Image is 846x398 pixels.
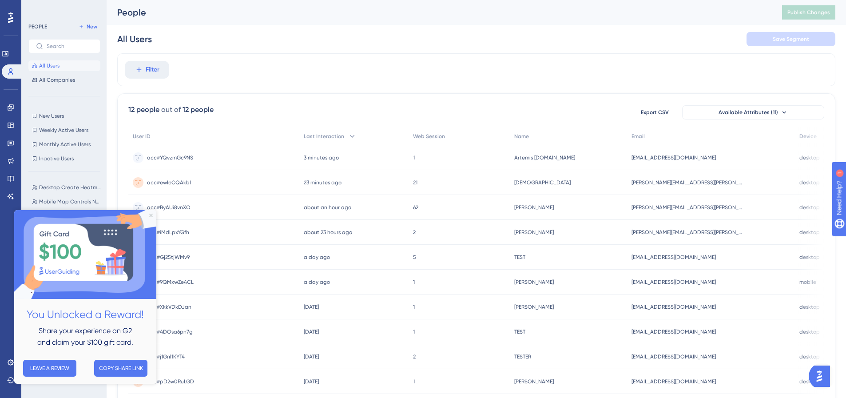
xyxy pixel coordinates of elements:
span: Email [632,133,645,140]
div: Close Preview [135,4,139,7]
span: 1 [413,279,415,286]
span: acc#ewIcCQAkbI [147,179,191,186]
time: a day ago [304,254,330,260]
input: Search [47,43,93,49]
time: 3 minutes ago [304,155,339,161]
span: 1 [413,378,415,385]
button: Available Attributes (11) [682,105,824,119]
button: Monthly Active Users [28,139,100,150]
span: TEST [514,328,525,335]
div: out of [161,104,181,115]
time: [DATE] [304,329,319,335]
span: desktop [799,303,820,310]
span: acc#YQvzmGc9NS [147,154,193,161]
span: acc#Gj25tjWMv9 [147,254,190,261]
span: acc#ByAUi8vnXO [147,204,191,211]
span: [EMAIL_ADDRESS][DOMAIN_NAME] [632,378,716,385]
span: acc#XkkVDkDJan [147,303,191,310]
span: acc#9QMxwZe4CL [147,279,194,286]
button: All Companies [28,75,100,85]
span: [PERSON_NAME][EMAIL_ADDRESS][PERSON_NAME][DOMAIN_NAME] [632,204,743,211]
button: Desktop Create Heatmap Not Completed [28,182,106,193]
button: Publish Changes [782,5,835,20]
span: 2 [413,353,416,360]
span: 2 [413,229,416,236]
span: User ID [133,133,151,140]
span: desktop [799,229,820,236]
div: 1 [62,4,64,12]
span: 1 [413,303,415,310]
span: Desktop Create Heatmap Not Completed [39,184,102,191]
span: desktop [799,378,820,385]
span: New Users [39,112,64,119]
button: New [75,21,100,32]
button: Mobile Map Controls Not Seen [28,196,106,207]
span: Export CSV [641,109,669,116]
span: acc#4DOsa6pn7g [147,328,193,335]
span: Publish Changes [787,9,830,16]
span: desktop [799,353,820,360]
span: [EMAIL_ADDRESS][DOMAIN_NAME] [632,254,716,261]
button: All Users [28,60,100,71]
button: Filter [125,61,169,79]
span: desktop [799,328,820,335]
span: [PERSON_NAME][EMAIL_ADDRESS][PERSON_NAME][DOMAIN_NAME] [632,229,743,236]
span: Device [799,133,817,140]
span: All Users [39,62,60,69]
span: Mobile Map Controls Not Seen [39,198,102,205]
button: Inactive Users [28,153,100,164]
button: Save Segment [747,32,835,46]
span: [PERSON_NAME] [514,303,554,310]
span: Name [514,133,529,140]
span: Last Interaction [304,133,344,140]
span: [EMAIL_ADDRESS][DOMAIN_NAME] [632,279,716,286]
span: 21 [413,179,417,186]
span: Inactive Users [39,155,74,162]
time: about an hour ago [304,204,351,211]
span: acc#iMdLpxYGfh [147,229,189,236]
span: Filter [146,64,159,75]
span: Save Segment [773,36,809,43]
time: a day ago [304,279,330,285]
div: People [117,6,760,19]
span: [PERSON_NAME] [514,279,554,286]
span: Need Help? [21,2,56,13]
span: Weekly Active Users [39,127,88,134]
div: 12 people [183,104,214,115]
span: Available Attributes (11) [719,109,778,116]
span: [PERSON_NAME] [514,378,554,385]
div: PEOPLE [28,23,47,30]
span: All Companies [39,76,75,84]
button: New Users [28,111,100,121]
span: 5 [413,254,416,261]
time: [DATE] [304,304,319,310]
span: [EMAIL_ADDRESS][DOMAIN_NAME] [632,303,716,310]
span: acc#pD2w0RuLGD [147,378,194,385]
span: acc#j1Gnl1KYT4 [147,353,185,360]
span: Web Session [413,133,445,140]
span: New [87,23,97,30]
span: desktop [799,254,820,261]
span: [EMAIL_ADDRESS][DOMAIN_NAME] [632,353,716,360]
span: TESTER [514,353,531,360]
time: 23 minutes ago [304,179,342,186]
span: mobile [799,279,816,286]
span: [DEMOGRAPHIC_DATA] [514,179,571,186]
span: desktop [799,154,820,161]
span: Monthly Active Users [39,141,91,148]
time: about 23 hours ago [304,229,352,235]
span: 1 [413,154,415,161]
span: [PERSON_NAME] [514,204,554,211]
time: [DATE] [304,378,319,385]
button: Export CSV [632,105,677,119]
div: 12 people [128,104,159,115]
span: 62 [413,204,418,211]
time: [DATE] [304,354,319,360]
span: desktop [799,179,820,186]
span: Share your experience on G2 [24,116,118,125]
button: LEAVE A REVIEW [9,150,62,167]
span: [PERSON_NAME] [514,229,554,236]
span: [EMAIL_ADDRESS][DOMAIN_NAME] [632,328,716,335]
div: All Users [117,33,152,45]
